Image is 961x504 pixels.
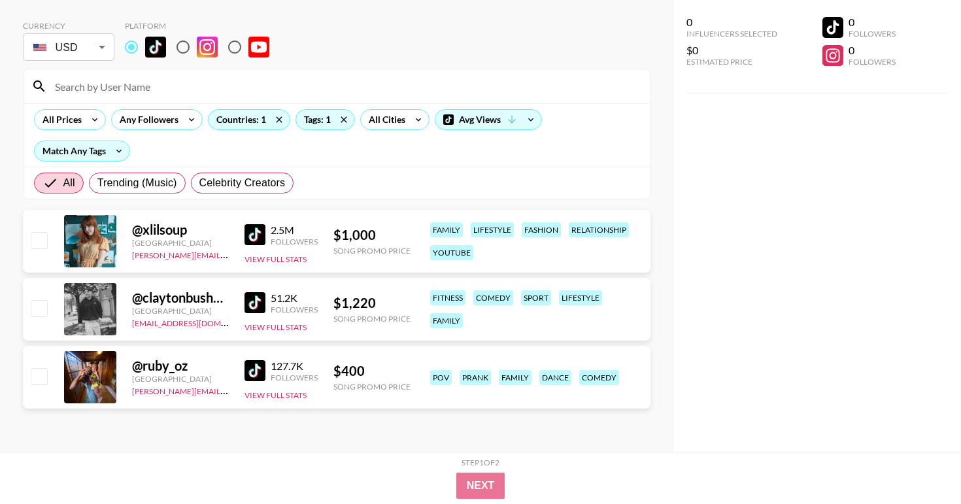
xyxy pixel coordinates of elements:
[435,110,541,129] div: Avg Views
[244,390,307,400] button: View Full Stats
[499,370,531,385] div: family
[125,21,280,31] div: Platform
[132,238,229,248] div: [GEOGRAPHIC_DATA]
[132,306,229,316] div: [GEOGRAPHIC_DATA]
[430,290,465,305] div: fitness
[460,370,491,385] div: prank
[521,290,551,305] div: sport
[47,76,642,97] input: Search by User Name
[132,290,229,306] div: @ claytonbush2000
[63,175,75,191] span: All
[248,37,269,58] img: YouTube
[430,222,463,237] div: family
[132,384,326,396] a: [PERSON_NAME][EMAIL_ADDRESS][DOMAIN_NAME]
[430,370,452,385] div: pov
[333,314,411,324] div: Song Promo Price
[686,44,777,57] div: $0
[686,16,777,29] div: 0
[244,292,265,313] img: TikTok
[333,363,411,379] div: $ 400
[35,110,84,129] div: All Prices
[199,175,286,191] span: Celebrity Creators
[686,29,777,39] div: Influencers Selected
[244,322,307,332] button: View Full Stats
[271,237,318,246] div: Followers
[197,37,218,58] img: Instagram
[209,110,290,129] div: Countries: 1
[132,316,263,328] a: [EMAIL_ADDRESS][DOMAIN_NAME]
[849,57,896,67] div: Followers
[361,110,408,129] div: All Cities
[271,292,318,305] div: 51.2K
[522,222,561,237] div: fashion
[333,382,411,392] div: Song Promo Price
[271,360,318,373] div: 127.7K
[569,222,629,237] div: relationship
[430,245,473,260] div: youtube
[333,227,411,243] div: $ 1,000
[471,222,514,237] div: lifestyle
[271,373,318,382] div: Followers
[132,248,326,260] a: [PERSON_NAME][EMAIL_ADDRESS][DOMAIN_NAME]
[849,29,896,39] div: Followers
[579,370,619,385] div: comedy
[456,473,505,499] button: Next
[112,110,181,129] div: Any Followers
[333,246,411,256] div: Song Promo Price
[333,295,411,311] div: $ 1,220
[896,439,945,488] iframe: Drift Widget Chat Controller
[271,224,318,237] div: 2.5M
[539,370,571,385] div: dance
[430,313,463,328] div: family
[244,360,265,381] img: TikTok
[35,141,129,161] div: Match Any Tags
[296,110,354,129] div: Tags: 1
[849,16,896,29] div: 0
[462,458,499,467] div: Step 1 of 2
[132,374,229,384] div: [GEOGRAPHIC_DATA]
[25,36,112,59] div: USD
[132,222,229,238] div: @ xlilsoup
[132,358,229,374] div: @ ruby_oz
[244,224,265,245] img: TikTok
[145,37,166,58] img: TikTok
[23,21,114,31] div: Currency
[686,57,777,67] div: Estimated Price
[97,175,177,191] span: Trending (Music)
[559,290,602,305] div: lifestyle
[849,44,896,57] div: 0
[271,305,318,314] div: Followers
[473,290,513,305] div: comedy
[244,254,307,264] button: View Full Stats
